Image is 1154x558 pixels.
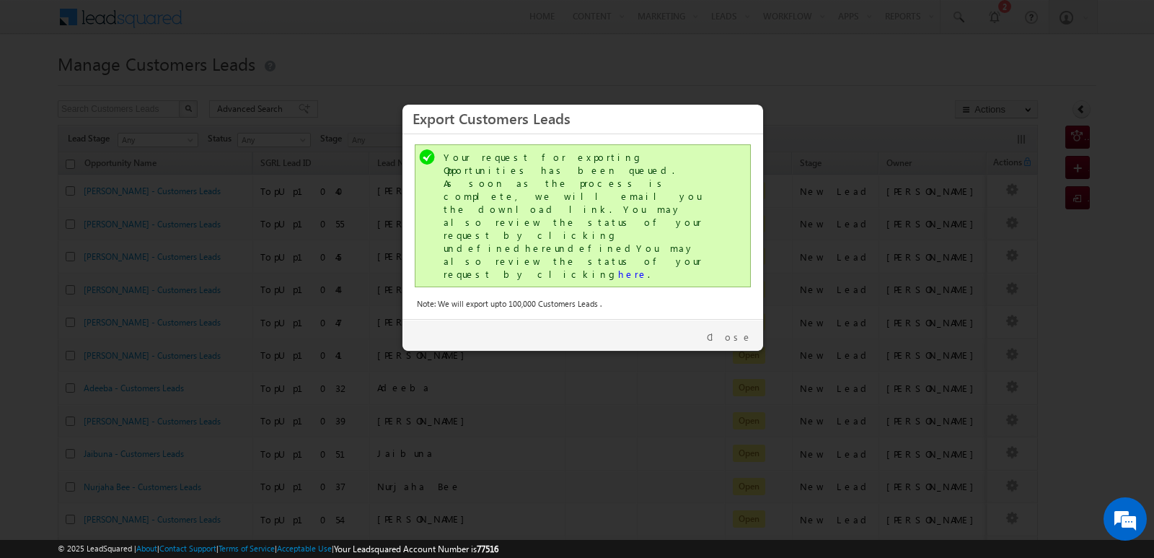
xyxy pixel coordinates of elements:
[136,544,157,553] a: About
[159,544,216,553] a: Contact Support
[413,105,753,131] h3: Export Customers Leads
[58,542,498,556] span: © 2025 LeadSquared | | | | |
[219,544,275,553] a: Terms of Service
[618,268,648,280] a: here
[477,544,498,554] span: 77516
[417,297,749,310] div: Note: We will export upto 100,000 Customers Leads .
[707,331,752,344] a: Close
[334,544,498,554] span: Your Leadsquared Account Number is
[444,151,725,281] div: Your request for exporting Opportunities has been queued. As soon as the process is complete, we ...
[277,544,332,553] a: Acceptable Use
